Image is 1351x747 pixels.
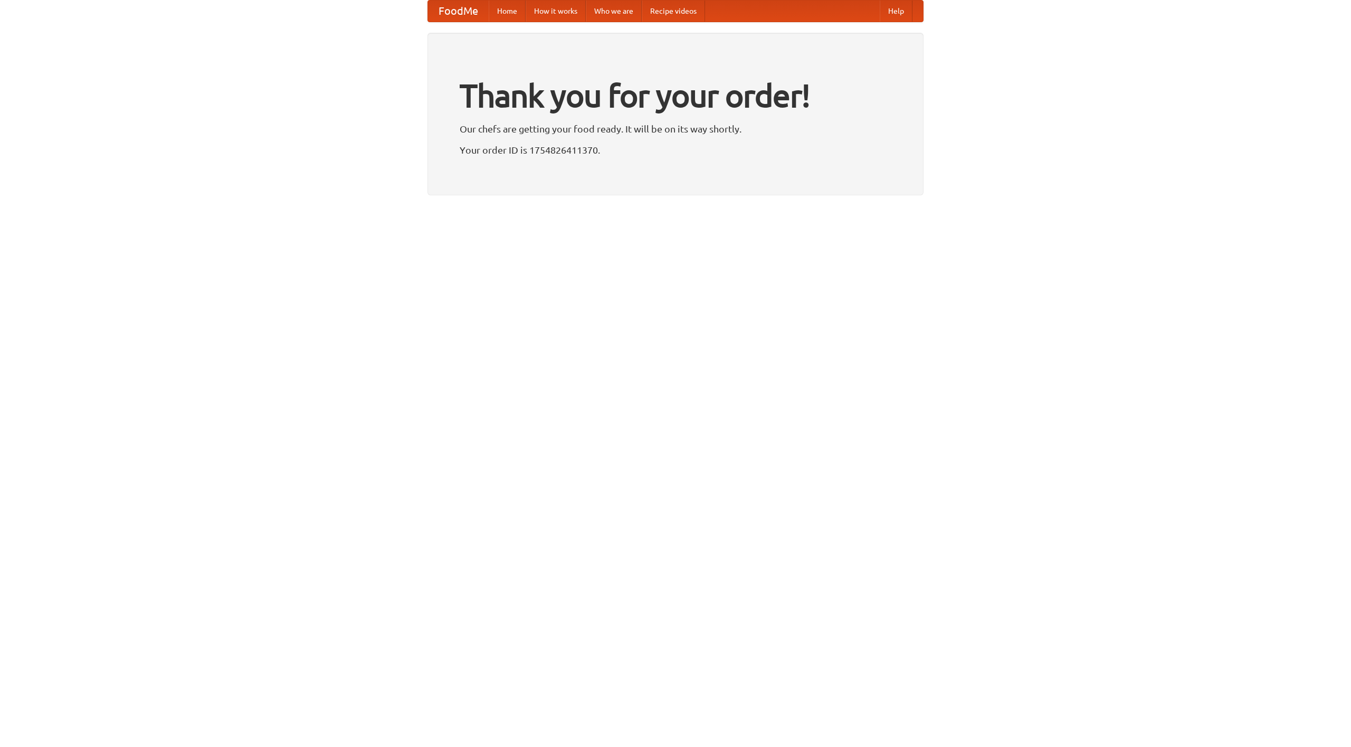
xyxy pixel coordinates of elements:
p: Your order ID is 1754826411370. [460,142,891,158]
a: Recipe videos [642,1,705,22]
a: Home [489,1,526,22]
p: Our chefs are getting your food ready. It will be on its way shortly. [460,121,891,137]
a: FoodMe [428,1,489,22]
a: How it works [526,1,586,22]
a: Help [880,1,912,22]
h1: Thank you for your order! [460,70,891,121]
a: Who we are [586,1,642,22]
